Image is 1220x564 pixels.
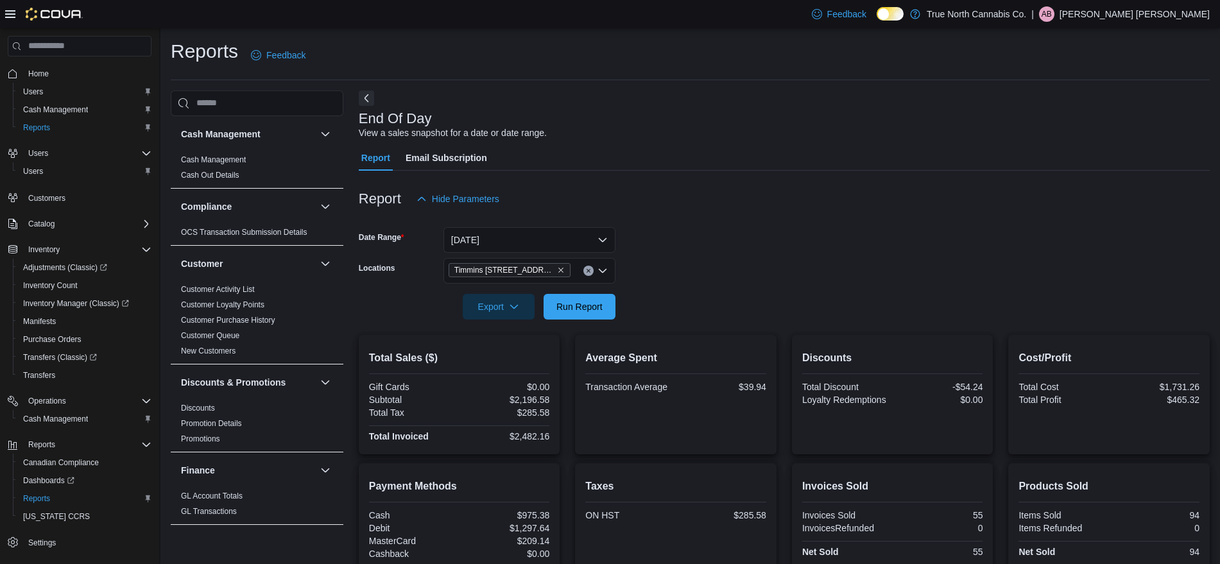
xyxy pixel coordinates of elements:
[181,227,307,237] span: OCS Transaction Submission Details
[23,511,90,522] span: [US_STATE] CCRS
[181,346,236,356] span: New Customers
[181,128,315,141] button: Cash Management
[18,120,55,135] a: Reports
[18,491,55,506] a: Reports
[1112,510,1199,520] div: 94
[678,382,766,392] div: $39.94
[181,257,223,270] h3: Customer
[171,225,343,245] div: Compliance
[181,434,220,444] span: Promotions
[18,102,151,117] span: Cash Management
[28,193,65,203] span: Customers
[18,473,80,488] a: Dashboards
[28,219,55,229] span: Catalog
[318,256,333,271] button: Customer
[318,463,333,478] button: Finance
[1018,395,1106,405] div: Total Profit
[369,523,457,533] div: Debit
[13,508,157,526] button: [US_STATE] CCRS
[181,155,246,165] span: Cash Management
[802,510,890,520] div: Invoices Sold
[462,395,550,405] div: $2,196.58
[3,188,157,207] button: Customers
[8,59,151,561] nav: Complex example
[181,419,242,428] a: Promotion Details
[13,101,157,119] button: Cash Management
[18,278,83,293] a: Inventory Count
[28,244,60,255] span: Inventory
[23,242,151,257] span: Inventory
[1018,523,1106,533] div: Items Refunded
[449,263,571,277] span: Timmins 214 Third Ave
[18,164,151,179] span: Users
[13,490,157,508] button: Reports
[18,509,151,524] span: Washington CCRS
[807,1,872,27] a: Feedback
[369,479,550,494] h2: Payment Methods
[18,102,93,117] a: Cash Management
[171,152,343,188] div: Cash Management
[18,84,48,99] a: Users
[802,523,890,533] div: InvoicesRefunded
[597,266,608,276] button: Open list of options
[802,395,890,405] div: Loyalty Redemptions
[171,282,343,364] div: Customer
[23,216,60,232] button: Catalog
[23,437,151,452] span: Reports
[462,536,550,546] div: $209.14
[13,366,157,384] button: Transfers
[13,277,157,295] button: Inventory Count
[432,192,499,205] span: Hide Parameters
[18,368,151,383] span: Transfers
[181,316,275,325] a: Customer Purchase History
[26,8,83,21] img: Cova
[369,395,457,405] div: Subtotal
[23,437,60,452] button: Reports
[443,227,615,253] button: [DATE]
[359,126,547,140] div: View a sales snapshot for a date or date range.
[181,507,237,516] a: GL Transactions
[181,228,307,237] a: OCS Transaction Submission Details
[181,506,237,517] span: GL Transactions
[18,473,151,488] span: Dashboards
[1018,510,1106,520] div: Items Sold
[462,407,550,418] div: $285.58
[1018,479,1199,494] h2: Products Sold
[18,368,60,383] a: Transfers
[181,170,239,180] span: Cash Out Details
[318,199,333,214] button: Compliance
[1018,382,1106,392] div: Total Cost
[28,440,55,450] span: Reports
[18,350,151,365] span: Transfers (Classic)
[359,232,404,243] label: Date Range
[23,216,151,232] span: Catalog
[470,294,527,320] span: Export
[1060,6,1210,22] p: [PERSON_NAME] [PERSON_NAME]
[18,278,151,293] span: Inventory Count
[369,350,550,366] h2: Total Sales ($)
[13,259,157,277] a: Adjustments (Classic)
[181,300,264,310] span: Customer Loyalty Points
[13,348,157,366] a: Transfers (Classic)
[3,215,157,233] button: Catalog
[927,6,1026,22] p: True North Cannabis Co.
[18,120,151,135] span: Reports
[23,393,71,409] button: Operations
[13,472,157,490] a: Dashboards
[1112,395,1199,405] div: $465.32
[13,119,157,137] button: Reports
[181,464,215,477] h3: Finance
[585,479,766,494] h2: Taxes
[3,436,157,454] button: Reports
[18,314,151,329] span: Manifests
[369,536,457,546] div: MasterCard
[23,370,55,380] span: Transfers
[171,488,343,524] div: Finance
[28,538,56,548] span: Settings
[246,42,311,68] a: Feedback
[18,332,87,347] a: Purchase Orders
[13,410,157,428] button: Cash Management
[369,510,457,520] div: Cash
[28,396,66,406] span: Operations
[359,111,432,126] h3: End Of Day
